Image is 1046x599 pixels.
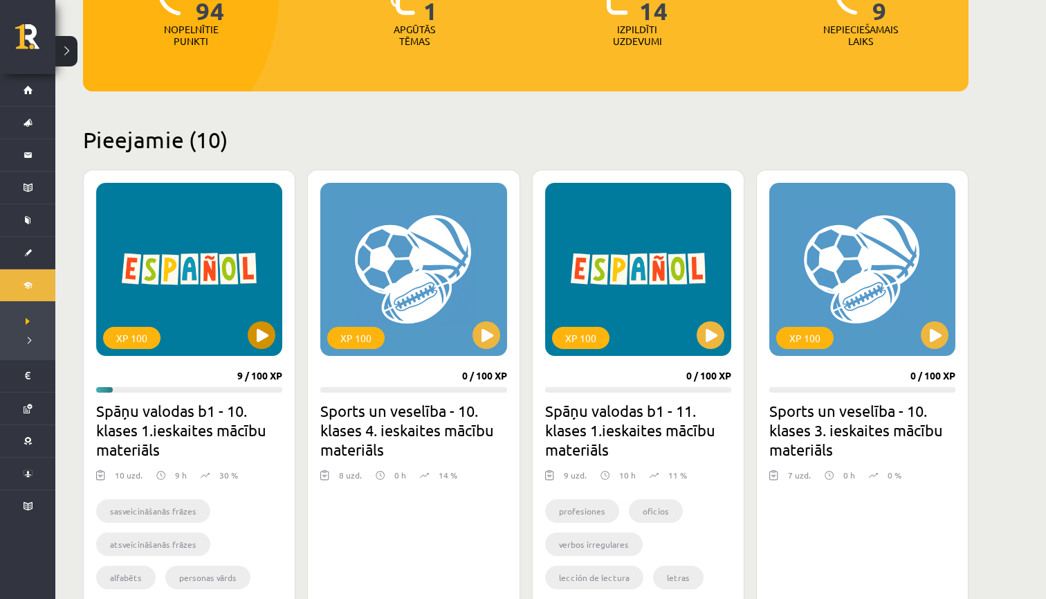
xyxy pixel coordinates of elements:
[320,401,506,459] h2: Sports un veselība - 10. klases 4. ieskaites mācību materiāls
[15,24,55,59] a: Rīgas 1. Tālmācības vidusskola
[610,24,664,47] p: Izpildīti uzdevumi
[339,469,362,490] div: 8 uzd.
[96,533,210,556] li: atsveicināšanās frāzes
[788,469,811,490] div: 7 uzd.
[83,126,969,153] h2: Pieejamie (10)
[888,469,901,481] p: 0 %
[619,469,636,481] p: 10 h
[327,327,385,349] div: XP 100
[545,499,619,523] li: profesiones
[164,24,219,47] p: Nopelnītie punkti
[776,327,834,349] div: XP 100
[545,533,643,556] li: verbos irregulares
[823,24,898,47] p: Nepieciešamais laiks
[629,499,683,523] li: oficios
[843,469,855,481] p: 0 h
[96,401,282,459] h2: Spāņu valodas b1 - 10. klases 1.ieskaites mācību materiāls
[653,566,704,589] li: letras
[545,566,643,589] li: lección de lectura
[96,566,156,589] li: alfabēts
[175,469,187,481] p: 9 h
[165,566,250,589] li: personas vārds
[115,469,143,490] div: 10 uzd.
[219,469,238,481] p: 30 %
[545,401,731,459] h2: Spāņu valodas b1 - 11. klases 1.ieskaites mācību materiāls
[769,401,955,459] h2: Sports un veselība - 10. klases 3. ieskaites mācību materiāls
[103,327,160,349] div: XP 100
[552,327,609,349] div: XP 100
[387,24,441,47] p: Apgūtās tēmas
[96,499,210,523] li: sasveicināšanās frāzes
[668,469,687,481] p: 11 %
[394,469,406,481] p: 0 h
[564,469,587,490] div: 9 uzd.
[439,469,457,481] p: 14 %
